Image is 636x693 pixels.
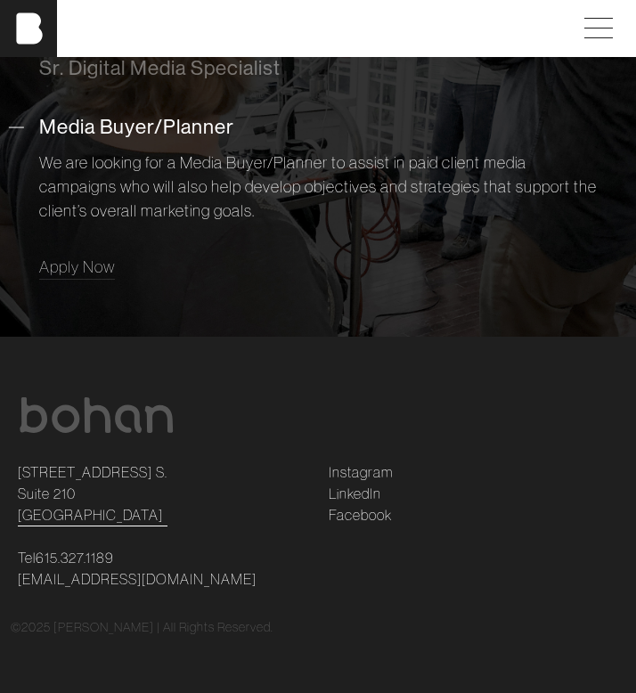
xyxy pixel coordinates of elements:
p: We are looking for a Media Buyer/Planner to assist in paid client media campaigns who will also h... [39,151,597,223]
span: Sr. Digital Media Specialist [39,56,281,79]
a: Facebook [329,504,392,526]
a: Apply Now [39,255,115,279]
p: [PERSON_NAME] | All Rights Reserved. [53,618,273,637]
a: [STREET_ADDRESS] S.Suite 210[GEOGRAPHIC_DATA] [18,461,167,526]
span: Media Buyer/Planner [39,115,234,138]
a: LinkedIn [329,483,381,504]
a: 615.327.1189 [36,547,114,568]
a: [EMAIL_ADDRESS][DOMAIN_NAME] [18,568,257,590]
img: bohan logo [18,397,175,433]
a: Instagram [329,461,393,483]
span: Apply Now [39,257,115,277]
p: Tel [18,547,307,590]
div: © 2025 [11,618,625,637]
